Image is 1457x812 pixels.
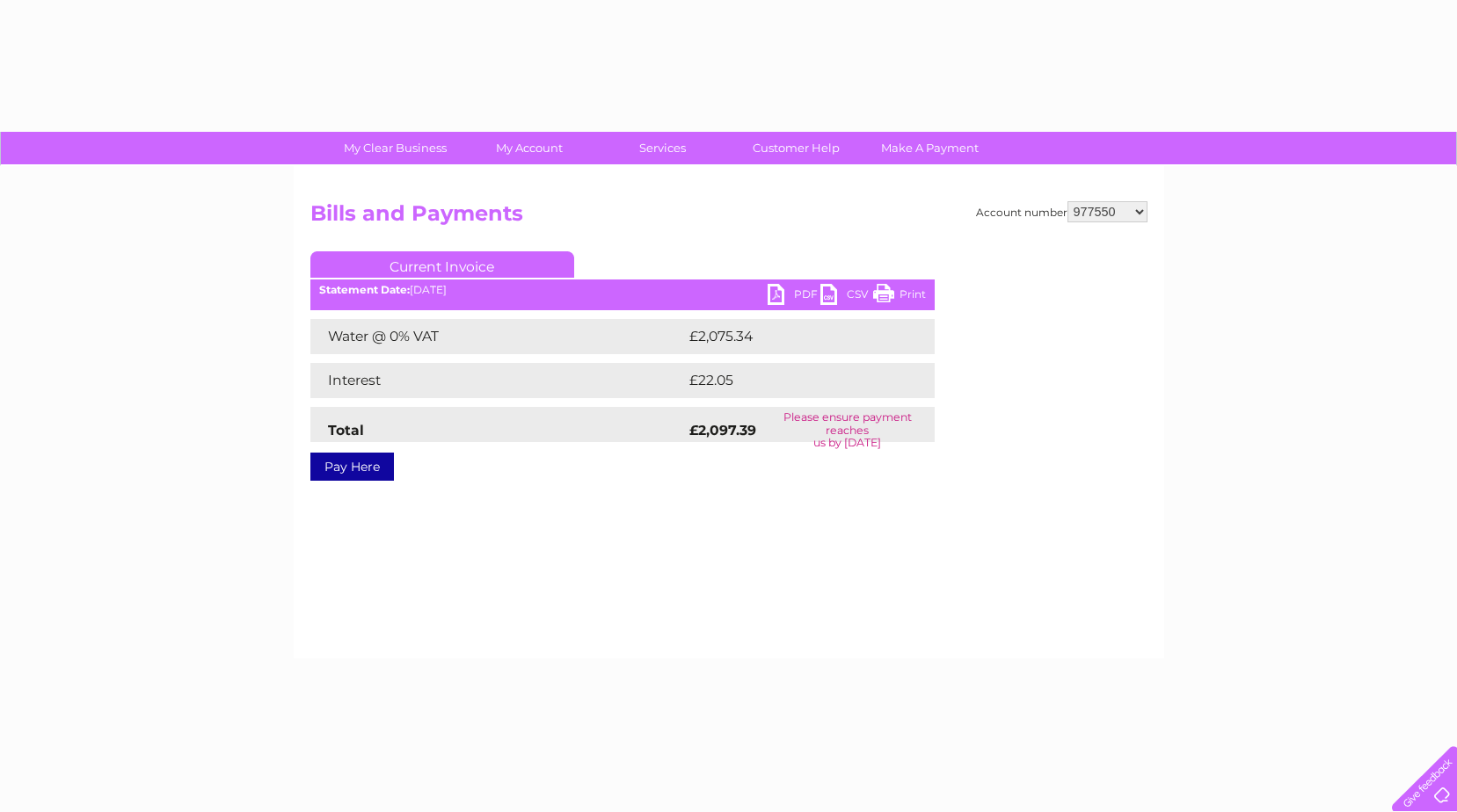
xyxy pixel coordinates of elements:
a: Print [873,284,926,309]
a: My Account [456,132,601,164]
td: Please ensure payment reaches us by [DATE] [761,407,935,453]
div: [DATE] [310,284,935,296]
a: Current Invoice [310,251,574,278]
td: Water @ 0% VAT [310,319,685,354]
b: Statement Date: [319,283,410,296]
strong: £2,097.39 [689,422,756,439]
strong: Total [328,422,364,439]
td: Interest [310,363,685,398]
h2: Bills and Payments [310,201,1147,235]
a: My Clear Business [323,132,468,164]
td: £2,075.34 [685,319,907,354]
td: £22.05 [685,363,899,398]
a: Make A Payment [857,132,1002,164]
a: Pay Here [310,453,394,481]
a: PDF [768,284,820,309]
a: Services [590,132,735,164]
a: Customer Help [724,132,869,164]
div: Account number [976,201,1147,222]
a: CSV [820,284,873,309]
